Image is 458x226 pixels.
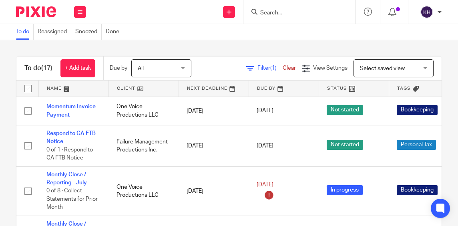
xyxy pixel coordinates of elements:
span: View Settings [313,65,348,71]
a: Snoozed [75,24,102,40]
input: Search [259,10,331,17]
span: Tags [397,86,411,91]
span: Bookkeeping [397,105,438,115]
span: All [138,66,144,71]
td: [DATE] [179,166,249,216]
span: [DATE] [257,182,273,188]
img: Pixie [16,6,56,17]
a: To do [16,24,34,40]
a: + Add task [60,59,95,77]
a: Clear [283,65,296,71]
span: Personal Tax [397,140,436,150]
a: Respond to CA FTB Notice [46,131,96,144]
p: Due by [110,64,127,72]
td: Failure Management Productions Inc. [108,125,179,166]
td: [DATE] [179,97,249,125]
span: Not started [327,140,363,150]
a: Reassigned [38,24,71,40]
span: 0 of 1 · Respond to CA FTB Notice [46,147,93,161]
a: Monthly Close / Reporting - July [46,172,87,186]
span: [DATE] [257,143,273,149]
span: In progress [327,185,363,195]
span: Select saved view [360,66,405,71]
span: (17) [41,65,52,71]
td: One Voice Productions LLC [108,97,179,125]
span: Bookkeeping [397,185,438,195]
a: Momentum Invoice Payment [46,104,96,117]
a: Done [106,24,123,40]
td: [DATE] [179,125,249,166]
span: Filter [257,65,283,71]
span: (1) [270,65,277,71]
span: [DATE] [257,108,273,114]
span: Not started [327,105,363,115]
span: 0 of 8 · Collect Statements for Prior Month [46,188,98,210]
img: svg%3E [420,6,433,18]
td: One Voice Productions LLC [108,166,179,216]
h1: To do [24,64,52,73]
